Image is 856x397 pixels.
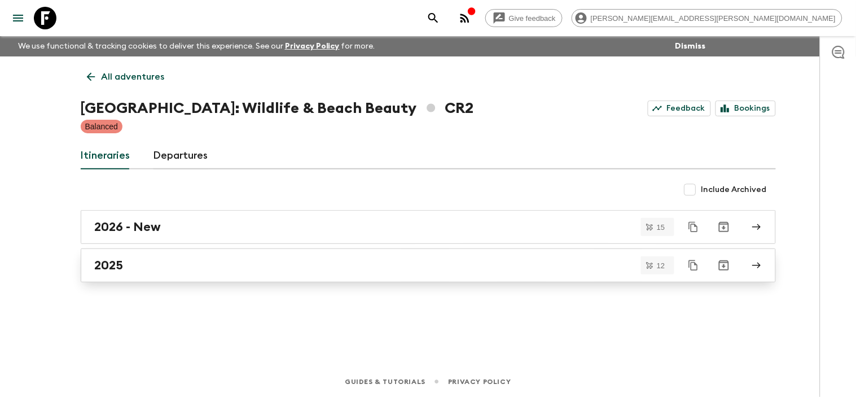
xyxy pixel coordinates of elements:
[650,262,671,269] span: 12
[153,142,209,169] a: Departures
[715,101,776,116] a: Bookings
[81,97,474,120] h1: [GEOGRAPHIC_DATA]: Wildlife & Beach Beauty CR2
[81,142,131,169] a: Itineraries
[102,70,165,84] p: All adventures
[713,254,735,277] button: Archive
[285,42,340,50] a: Privacy Policy
[683,255,704,276] button: Duplicate
[81,248,776,282] a: 2025
[503,14,562,23] span: Give feedback
[713,216,735,238] button: Archive
[422,7,445,29] button: search adventures
[650,224,671,231] span: 15
[95,220,161,234] h2: 2026 - New
[14,36,380,56] p: We use functional & tracking cookies to deliver this experience. See our for more.
[485,9,563,27] a: Give feedback
[585,14,842,23] span: [PERSON_NAME][EMAIL_ADDRESS][PERSON_NAME][DOMAIN_NAME]
[85,121,118,132] p: Balanced
[673,38,709,54] button: Dismiss
[683,217,704,237] button: Duplicate
[95,258,124,273] h2: 2025
[345,376,425,388] a: Guides & Tutorials
[81,66,171,88] a: All adventures
[7,7,29,29] button: menu
[572,9,842,27] div: [PERSON_NAME][EMAIL_ADDRESS][PERSON_NAME][DOMAIN_NAME]
[448,376,511,388] a: Privacy Policy
[81,210,776,244] a: 2026 - New
[701,184,767,195] span: Include Archived
[648,101,711,116] a: Feedback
